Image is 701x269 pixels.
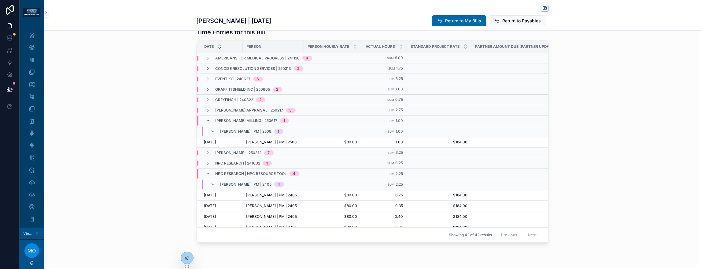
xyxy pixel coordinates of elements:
span: Viewing as [PERSON_NAME] [23,231,34,236]
span: 0.35 [365,203,403,208]
span: $80.00 [308,203,357,208]
span: [PERSON_NAME] | 250312 [216,150,262,155]
div: 4 [293,171,296,176]
span: [DATE] [204,214,216,219]
span: $37.92 [475,214,566,219]
span: 1.00 [365,140,403,145]
span: [DATE] [204,193,216,198]
span: $184.00 [411,214,468,219]
div: 2 [276,87,279,92]
span: $33.18 [475,203,566,208]
span: 0.75 [365,193,403,198]
div: 6 [257,77,259,81]
span: $184.00 [411,203,468,208]
span: 1.00 [396,87,403,91]
span: [DATE] [204,225,216,230]
span: $80.00 [308,214,357,219]
span: EVENTIKO | 240627 [216,77,251,81]
button: Return to My Bills [432,15,486,26]
span: Showing 42 of 42 results [449,233,492,237]
span: Partner Amount Due (Partner Updated) [475,44,558,49]
span: $71.10 [475,225,566,230]
span: $71.10 [475,193,566,198]
span: 9.00 [395,55,403,60]
span: [PERSON_NAME] | PM | 2405 [246,203,297,208]
span: Concise Resolution Services | 250213 [216,66,291,71]
span: $80.00 [308,140,357,145]
small: Sum [388,183,395,186]
span: [PERSON_NAME] | PM | 2405 [246,214,297,219]
div: 7 [268,150,270,155]
span: Person [247,44,262,49]
img: App logo [23,8,40,17]
small: Sum [388,88,395,91]
small: Sum [388,172,395,176]
div: 3 [290,108,292,113]
small: Sum [388,119,395,123]
button: Return to Payables [489,15,546,26]
span: 0.75 [365,225,403,230]
span: 1.00 [396,118,403,123]
span: 2.25 [396,182,403,187]
small: Sum [388,161,394,165]
span: $184.00 [411,225,468,230]
div: 2 [260,97,262,102]
span: [PERSON_NAME] | PM | 2405 [246,225,297,230]
span: NPC Research | NPC Resource Tool [216,171,287,176]
small: Sum [389,67,395,70]
small: Sum [388,130,395,133]
span: Greyfinch | 240822 [216,97,253,102]
span: Standard Project Rate [411,44,460,49]
div: 1 [278,129,279,134]
span: Person Hourly Rate [308,44,349,49]
h1: [PERSON_NAME] | [DATE] [197,17,271,25]
span: 1.00 [396,129,403,134]
div: 4 [278,182,280,187]
span: [PERSON_NAME] Appraisal | 250217 [216,108,283,113]
span: 0.25 [396,161,403,165]
span: 3.25 [396,150,403,155]
div: 2 [297,66,300,71]
div: 1 [284,118,285,123]
span: $184.00 [411,140,468,145]
span: 2.75 [396,108,403,112]
span: [DATE] [204,140,216,145]
span: Graffiti Shield Inc | 250605 [216,87,270,92]
small: Sum [388,108,395,112]
span: [PERSON_NAME] Milling | 250617 [216,118,278,123]
h1: Time Entries for this Bill [197,28,265,36]
span: $80.00 [308,193,357,198]
span: [PERSON_NAME] | PM | 2508 [246,140,297,145]
span: 2.25 [396,171,403,176]
span: 5.25 [396,76,403,81]
span: Actual Hours [366,44,395,49]
span: MO [28,247,36,254]
span: [DATE] [204,203,216,208]
small: Sum [387,56,394,60]
small: Sum [388,151,395,154]
span: $94.80 [475,140,566,145]
span: [PERSON_NAME] | PM | 2405 [220,182,272,187]
div: 4 [306,56,308,61]
span: [PERSON_NAME] | PM | 2405 [246,193,297,198]
span: $184.00 [411,193,468,198]
span: 0.75 [396,97,403,102]
span: Return to Payables [503,18,541,24]
small: Sum [388,77,395,81]
span: Date [205,44,214,49]
span: $80.00 [308,225,357,230]
div: scrollable content [20,25,44,228]
span: 1.75 [397,66,403,70]
small: Sum [388,98,394,101]
span: Return to My Bills [445,18,481,24]
span: 0.40 [365,214,403,219]
span: NPC Research | 241002 [216,161,260,166]
div: 1 [267,161,268,166]
span: Americans for Medical Progress | 241126 [216,56,300,61]
span: [PERSON_NAME] | PM | 2508 [220,129,272,134]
